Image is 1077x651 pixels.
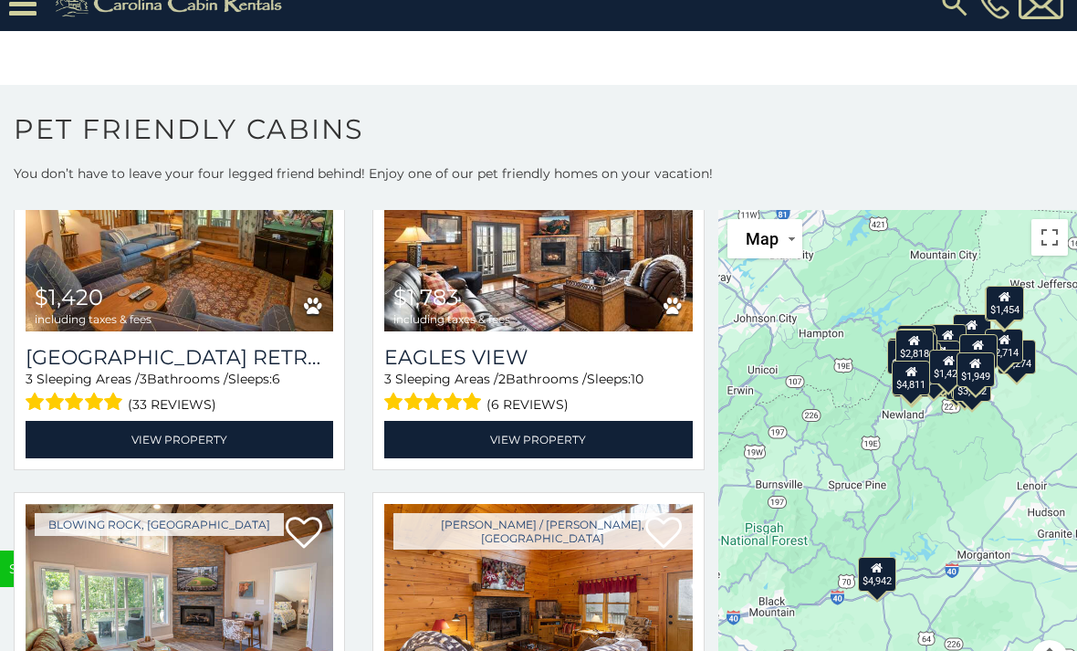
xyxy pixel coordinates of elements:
[393,313,510,325] span: including taxes & fees
[959,334,998,369] div: $1,783
[897,324,936,359] div: $3,180
[384,125,692,331] img: Eagles View
[26,125,333,331] a: Boulder Falls Retreat $1,420 including taxes & fees
[897,328,936,362] div: $2,272
[893,360,931,394] div: $4,811
[393,284,459,310] span: $1,783
[928,323,967,358] div: $1,777
[923,340,961,374] div: $4,943
[631,371,643,387] span: 10
[35,513,284,536] a: Blowing Rock, [GEOGRAPHIC_DATA]
[953,367,991,402] div: $3,082
[35,284,103,310] span: $1,420
[727,219,802,258] button: Change map style
[26,370,333,416] div: Sleeping Areas / Bathrooms / Sleeps:
[26,345,333,370] a: [GEOGRAPHIC_DATA] Retreat
[384,125,692,331] a: Eagles View $1,783 including taxes & fees
[26,345,333,370] h3: Boulder Falls Retreat
[26,371,33,387] span: 3
[140,371,147,387] span: 3
[393,513,692,550] a: [PERSON_NAME] / [PERSON_NAME], [GEOGRAPHIC_DATA]
[286,515,322,553] a: Add to favorites
[384,421,692,458] a: View Property
[957,352,995,386] div: $1,949
[930,349,968,383] div: $1,420
[128,393,216,416] span: (33 reviews)
[915,356,954,391] div: $2,405
[486,393,569,416] span: (6 reviews)
[498,371,506,387] span: 2
[384,345,692,370] a: Eagles View
[1031,219,1068,256] button: Toggle fullscreen view
[858,556,896,591] div: $4,942
[887,340,925,374] div: $2,468
[26,125,333,331] img: Boulder Falls Retreat
[998,340,1036,374] div: $8,274
[384,371,392,387] span: 3
[986,328,1024,362] div: $2,714
[35,313,152,325] span: including taxes & fees
[985,286,1023,320] div: $2,453
[746,229,779,248] span: Map
[26,421,333,458] a: View Property
[384,370,692,416] div: Sleeping Areas / Bathrooms / Sleeps:
[953,313,991,348] div: $2,608
[895,329,934,363] div: $2,818
[986,286,1024,320] div: $1,454
[272,371,280,387] span: 6
[893,362,931,397] div: $3,454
